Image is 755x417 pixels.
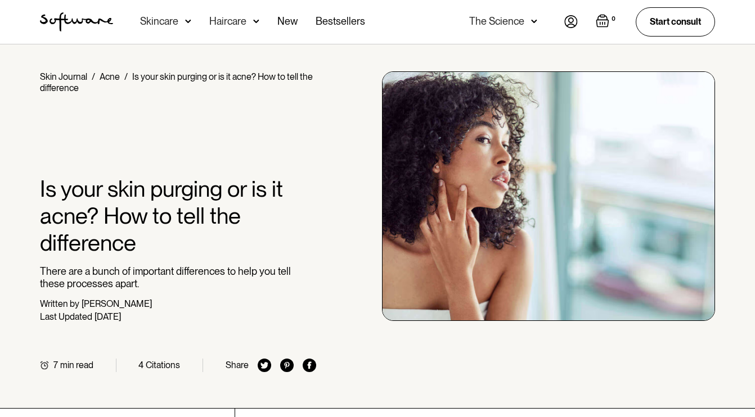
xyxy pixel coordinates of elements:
div: Written by [40,298,79,309]
div: Share [226,360,249,370]
p: There are a bunch of important differences to help you tell these processes apart. [40,265,316,289]
div: Skincare [140,16,178,27]
div: Haircare [209,16,246,27]
div: Is your skin purging or is it acne? How to tell the difference [40,71,313,93]
a: Skin Journal [40,71,87,82]
div: 7 [53,360,58,370]
div: [DATE] [95,311,121,322]
div: [PERSON_NAME] [82,298,152,309]
div: / [92,71,95,82]
div: Citations [146,360,180,370]
img: arrow down [185,16,191,27]
img: facebook icon [303,359,316,372]
div: 0 [609,14,618,24]
a: Acne [100,71,120,82]
img: pinterest icon [280,359,294,372]
h1: Is your skin purging or is it acne? How to tell the difference [40,175,316,256]
div: 4 [138,360,143,370]
a: Start consult [636,7,715,36]
div: min read [60,360,93,370]
a: home [40,12,113,31]
img: arrow down [531,16,537,27]
img: twitter icon [258,359,271,372]
img: arrow down [253,16,259,27]
div: The Science [469,16,524,27]
div: Last Updated [40,311,92,322]
img: Software Logo [40,12,113,31]
div: / [124,71,128,82]
a: Open empty cart [596,14,618,30]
